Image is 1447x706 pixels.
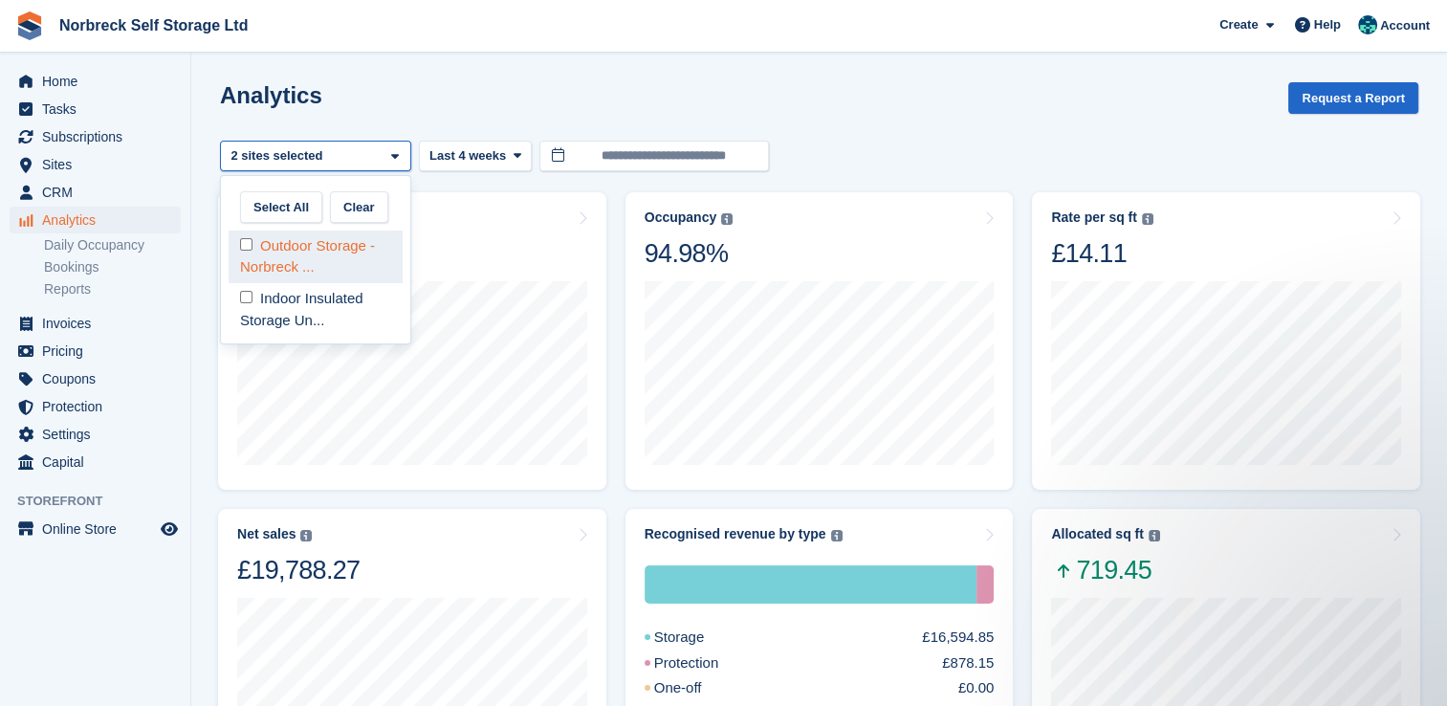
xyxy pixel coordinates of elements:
[958,677,995,699] div: £0.00
[42,68,157,95] span: Home
[942,652,994,674] div: £878.15
[1314,15,1341,34] span: Help
[42,96,157,122] span: Tasks
[42,516,157,542] span: Online Store
[645,627,751,649] div: Storage
[228,146,330,165] div: 2 sites selected
[158,518,181,541] a: Preview store
[220,82,322,108] h2: Analytics
[1380,16,1430,35] span: Account
[330,191,388,223] button: Clear
[1219,15,1258,34] span: Create
[42,151,157,178] span: Sites
[976,565,994,604] div: Protection
[52,10,255,41] a: Norbreck Self Storage Ltd
[10,338,181,364] a: menu
[15,11,44,40] img: stora-icon-8386f47178a22dfd0bd8f6a31ec36ba5ce8667c1dd55bd0f319d3a0aa187defe.svg
[42,310,157,337] span: Invoices
[10,393,181,420] a: menu
[10,151,181,178] a: menu
[229,231,403,283] div: Outdoor Storage - Norbreck ...
[10,421,181,448] a: menu
[429,146,506,165] span: Last 4 weeks
[1358,15,1377,34] img: Sally King
[1051,554,1159,586] span: 719.45
[922,627,994,649] div: £16,594.85
[44,280,181,298] a: Reports
[419,141,532,172] button: Last 4 weeks
[42,338,157,364] span: Pricing
[10,179,181,206] a: menu
[1051,526,1143,542] div: Allocated sq ft
[645,652,765,674] div: Protection
[721,213,733,225] img: icon-info-grey-7440780725fd019a000dd9b08b2336e03edf1995a4989e88bcd33f0948082b44.svg
[10,365,181,392] a: menu
[42,365,157,392] span: Coupons
[10,207,181,233] a: menu
[10,310,181,337] a: menu
[10,516,181,542] a: menu
[10,68,181,95] a: menu
[645,237,733,270] div: 94.98%
[240,191,322,223] button: Select All
[10,96,181,122] a: menu
[1051,210,1136,226] div: Rate per sq ft
[645,565,976,604] div: Storage
[645,526,826,542] div: Recognised revenue by type
[1142,213,1153,225] img: icon-info-grey-7440780725fd019a000dd9b08b2336e03edf1995a4989e88bcd33f0948082b44.svg
[645,677,748,699] div: One-off
[44,258,181,276] a: Bookings
[237,526,296,542] div: Net sales
[42,179,157,206] span: CRM
[229,283,403,336] div: Indoor Insulated Storage Un...
[237,554,360,586] div: £19,788.27
[44,236,181,254] a: Daily Occupancy
[17,492,190,511] span: Storefront
[10,449,181,475] a: menu
[1051,237,1152,270] div: £14.11
[831,530,843,541] img: icon-info-grey-7440780725fd019a000dd9b08b2336e03edf1995a4989e88bcd33f0948082b44.svg
[42,393,157,420] span: Protection
[300,530,312,541] img: icon-info-grey-7440780725fd019a000dd9b08b2336e03edf1995a4989e88bcd33f0948082b44.svg
[1288,82,1418,114] button: Request a Report
[42,207,157,233] span: Analytics
[1149,530,1160,541] img: icon-info-grey-7440780725fd019a000dd9b08b2336e03edf1995a4989e88bcd33f0948082b44.svg
[42,123,157,150] span: Subscriptions
[10,123,181,150] a: menu
[645,210,716,226] div: Occupancy
[42,449,157,475] span: Capital
[42,421,157,448] span: Settings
